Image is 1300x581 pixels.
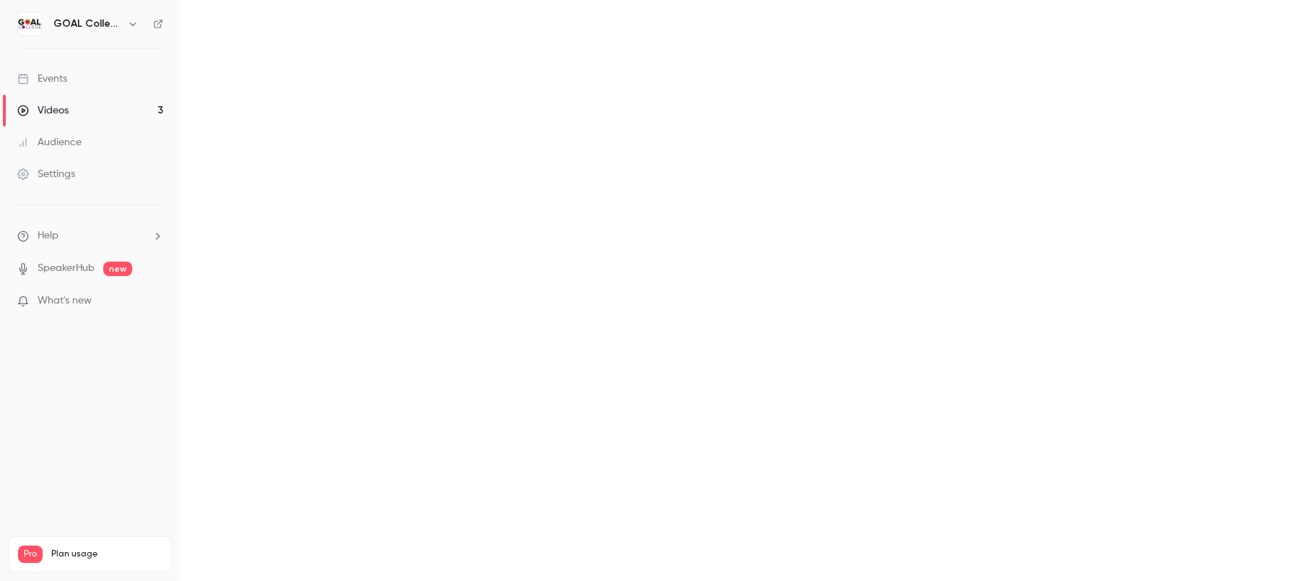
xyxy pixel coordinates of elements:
[51,548,162,560] span: Plan usage
[103,262,132,276] span: new
[17,167,75,181] div: Settings
[146,295,163,308] iframe: Noticeable Trigger
[18,546,43,563] span: Pro
[17,135,82,150] div: Audience
[38,228,58,244] span: Help
[53,17,121,31] h6: GOAL College
[17,228,163,244] li: help-dropdown-opener
[38,261,95,276] a: SpeakerHub
[18,12,41,35] img: GOAL College
[17,103,69,118] div: Videos
[17,72,67,86] div: Events
[38,293,92,309] span: What's new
